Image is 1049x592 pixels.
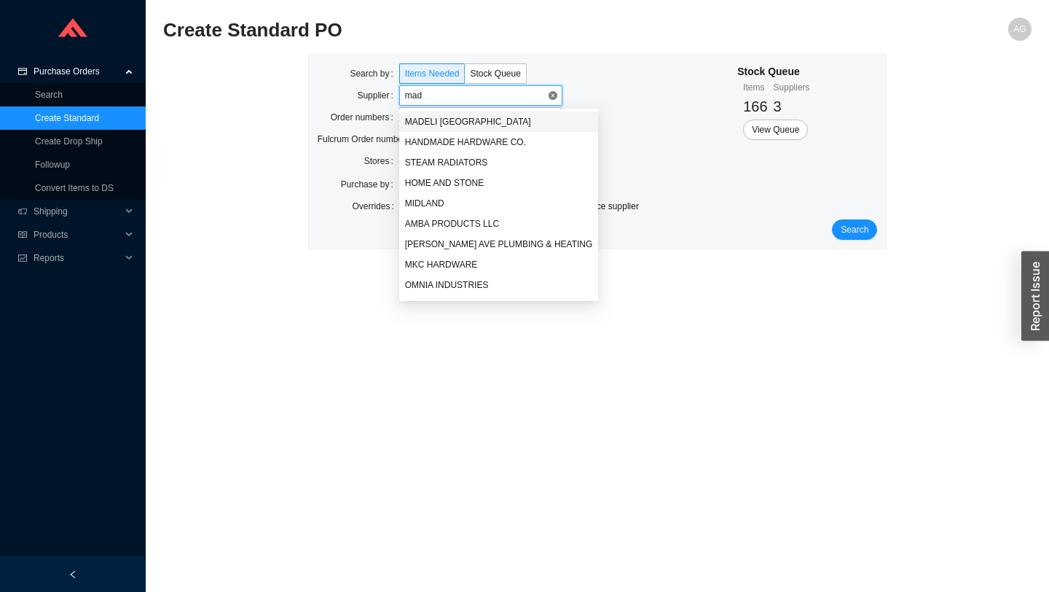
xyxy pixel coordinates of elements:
[578,199,645,214] span: Force supplier
[405,115,593,128] div: MADELI [GEOGRAPHIC_DATA]
[318,129,399,149] label: Fulcrum Order numbers
[405,136,593,149] div: HANDMADE HARDWARE CO.
[841,222,868,237] span: Search
[405,258,593,271] div: MKC HARDWARE
[405,197,593,210] div: MIDLAND
[364,151,399,171] label: Stores
[34,246,121,270] span: Reports
[68,570,77,579] span: left
[399,295,599,316] div: Security Plumbing and Heating Supply
[405,217,593,230] div: AMBA PRODUCTS LLC
[743,80,767,95] div: Items
[399,112,599,132] div: MADELI USA
[752,122,799,137] span: View Queue
[737,63,809,80] div: Stock Queue
[399,152,599,173] div: STEAM RADIATORS
[35,136,103,147] a: Create Drop Ship
[399,132,599,152] div: HANDMADE HARDWARE CO.
[774,98,782,114] span: 3
[34,200,121,223] span: Shipping
[470,69,520,79] span: Stock Queue
[405,69,460,79] span: Items Needed
[35,113,99,123] a: Create Standard
[331,107,399,128] label: Order numbers
[35,183,114,193] a: Convert Items to DS
[405,176,593,190] div: HOME AND STONE
[399,254,599,275] div: MKC HARDWARE
[399,193,599,214] div: MIDLAND
[399,275,599,295] div: OMNIA INDUSTRIES
[743,120,808,140] button: View Queue
[35,90,63,100] a: Search
[399,214,599,234] div: AMBA PRODUCTS LLC
[341,174,399,195] label: Purchase by
[35,160,70,170] a: Followup
[1013,17,1026,41] span: AG
[405,156,593,169] div: STEAM RADIATORS
[405,238,593,251] div: [PERSON_NAME] AVE PLUMBING & HEATING
[549,91,557,100] span: close-circle
[774,80,810,95] div: Suppliers
[832,219,877,240] button: Search
[350,63,398,84] label: Search by
[17,67,28,76] span: credit-card
[34,60,121,83] span: Purchase Orders
[405,279,593,292] div: OMNIA INDUSTRIES
[352,196,399,217] label: Overrides
[163,17,814,43] h2: Create Standard PO
[17,254,28,262] span: fund
[357,85,398,106] label: Supplier:
[399,234,599,254] div: MCDONALD AVE PLUMBING & HEATING
[34,223,121,246] span: Products
[743,98,767,114] span: 166
[17,230,28,239] span: read
[399,173,599,193] div: HOME AND STONE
